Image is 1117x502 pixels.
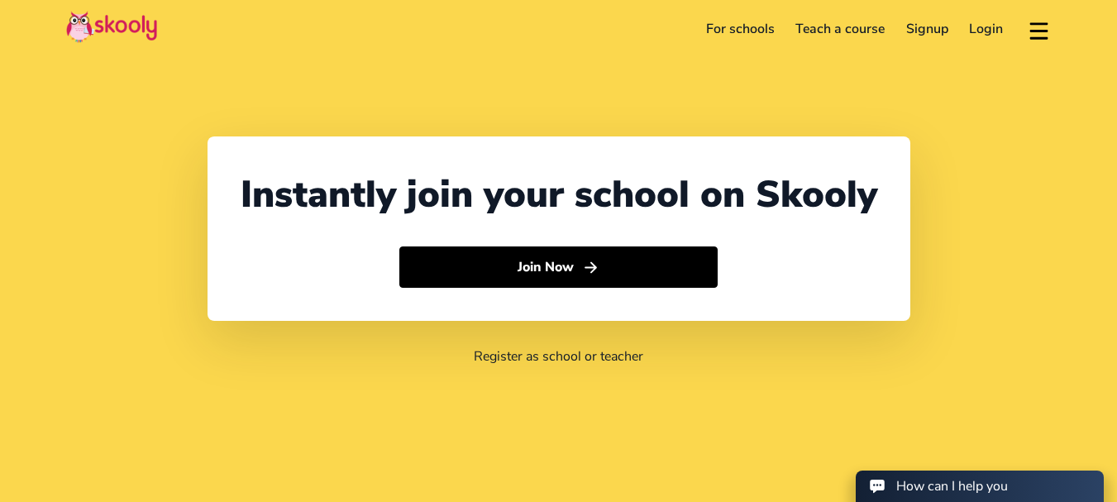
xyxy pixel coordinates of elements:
img: Skooly [66,11,157,43]
button: menu outline [1027,16,1051,43]
a: Signup [895,16,959,42]
div: Instantly join your school on Skooly [241,170,877,220]
ion-icon: arrow forward outline [582,259,599,276]
button: Join Nowarrow forward outline [399,246,718,288]
a: Teach a course [785,16,895,42]
a: Login [959,16,1014,42]
a: For schools [695,16,785,42]
a: Register as school or teacher [474,347,643,366]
